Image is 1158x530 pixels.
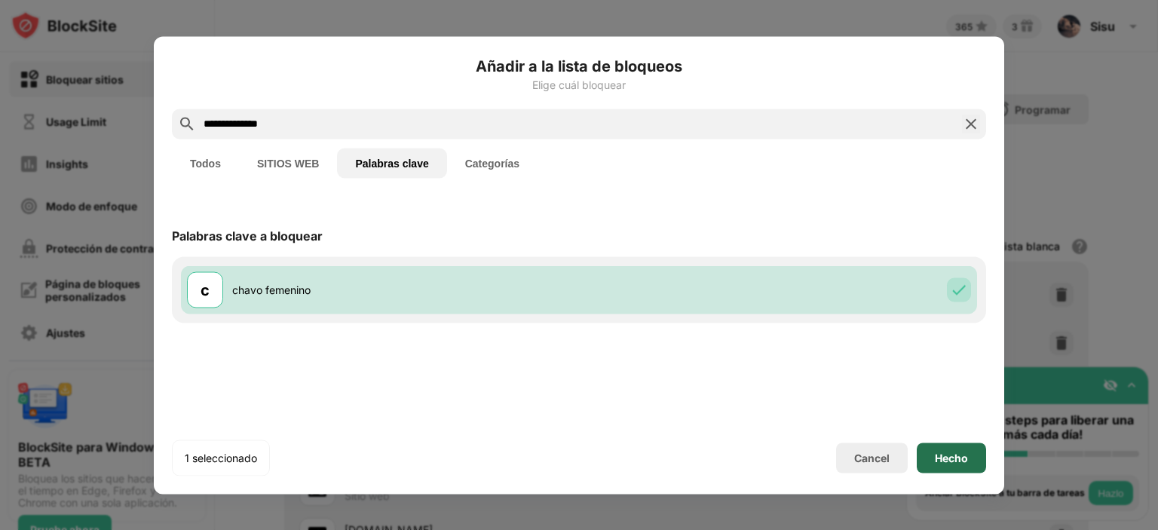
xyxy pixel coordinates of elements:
[337,148,446,178] button: Palabras clave
[447,148,538,178] button: Categorías
[172,228,323,243] div: Palabras clave a bloquear
[962,115,980,133] img: search-close
[185,450,257,465] div: 1 seleccionado
[172,54,986,77] h6: Añadir a la lista de bloqueos
[935,452,968,464] div: Hecho
[854,452,890,464] div: Cancel
[178,115,196,133] img: search.svg
[232,282,579,298] div: chavo femenino
[172,78,986,90] div: Elige cuál bloquear
[172,148,239,178] button: Todos
[201,278,210,301] div: c
[239,148,337,178] button: SITIOS WEB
